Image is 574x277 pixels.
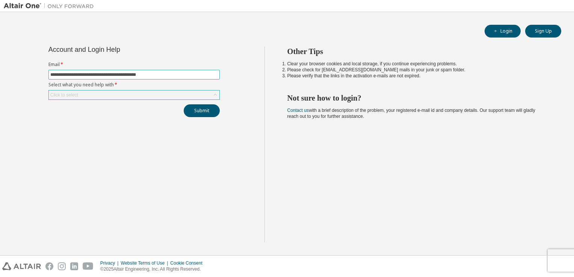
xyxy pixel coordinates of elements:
[287,93,548,103] h2: Not sure how to login?
[4,2,98,10] img: Altair One
[83,262,94,270] img: youtube.svg
[2,262,41,270] img: altair_logo.svg
[100,266,207,272] p: © 2025 Altair Engineering, Inc. All Rights Reserved.
[287,67,548,73] li: Please check for [EMAIL_ADDRESS][DOMAIN_NAME] mails in your junk or spam folder.
[100,260,121,266] div: Privacy
[48,82,220,88] label: Select what you need help with
[58,262,66,270] img: instagram.svg
[170,260,207,266] div: Cookie Consent
[49,90,219,99] div: Click to select
[184,104,220,117] button: Submit
[287,108,535,119] span: with a brief description of the problem, your registered e-mail id and company details. Our suppo...
[70,262,78,270] img: linkedin.svg
[287,73,548,79] li: Please verify that the links in the activation e-mails are not expired.
[45,262,53,270] img: facebook.svg
[48,47,186,53] div: Account and Login Help
[121,260,170,266] div: Website Terms of Use
[485,25,521,38] button: Login
[525,25,561,38] button: Sign Up
[48,62,220,68] label: Email
[50,92,78,98] div: Click to select
[287,47,548,56] h2: Other Tips
[287,61,548,67] li: Clear your browser cookies and local storage, if you continue experiencing problems.
[287,108,309,113] a: Contact us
